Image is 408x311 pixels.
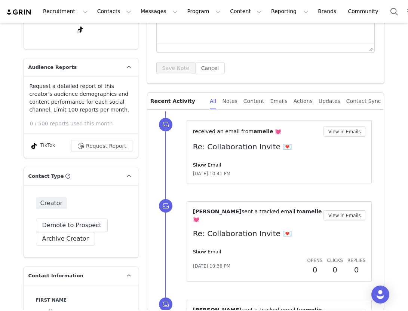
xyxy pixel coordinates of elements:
span: Replies [347,258,366,263]
span: [DATE] 10:38 PM [193,263,230,269]
body: Rich Text Area. Press ALT-0 for help. [6,6,211,14]
span: Contact Type [28,173,64,180]
span: [PERSON_NAME] [193,208,242,214]
button: Contacts [93,3,136,20]
p: Recent Activity [150,93,204,109]
div: Updates [319,93,340,110]
span: amelie 💓 [193,208,322,222]
p: Request a detailed report of this creator's audience demographics and content performance for eac... [30,82,132,114]
button: Archive Creator [36,232,95,246]
a: Brands [313,3,343,20]
p: Re: Collaboration Invite 💌 [193,228,366,239]
h2: 0 [327,264,343,275]
span: Opens [307,258,323,263]
div: Open Intercom Messenger [371,286,389,304]
p: Re: Collaboration Invite 💌 [193,141,366,152]
div: TikTok [30,141,55,150]
button: Cancel [195,62,225,74]
span: Audience Reports [28,64,77,71]
button: Search [386,3,402,20]
button: Reporting [267,3,313,20]
button: Demote to Prospect [36,219,108,232]
span: Creator [36,197,67,209]
span: sent a tracked email to [242,208,302,214]
span: Contact Information [28,272,83,280]
a: Show Email [193,249,221,254]
div: Press the Up and Down arrow keys to resize the editor. [366,43,374,52]
button: Messages [136,3,182,20]
span: [DATE] 10:41 PM [193,170,230,177]
span: received an email from [193,128,254,134]
button: Save Note [156,62,195,74]
img: grin logo [6,9,32,16]
div: Emails [270,93,288,110]
h2: 0 [307,264,323,275]
button: Content [226,3,266,20]
div: Content [243,93,264,110]
label: First Name [36,297,126,304]
h2: 0 [347,264,366,275]
div: Contact Sync [346,93,381,110]
a: Show Email [193,162,221,168]
button: View in Emails [323,210,366,220]
button: View in Emails [323,126,366,137]
div: Actions [294,93,313,110]
span: Clicks [327,258,343,263]
button: Recruitment [39,3,92,20]
p: 0 / 500 reports used this month [30,120,138,128]
a: Community [344,3,386,20]
button: Request Report [71,140,132,152]
div: Notes [222,93,237,110]
button: Program [182,3,225,20]
span: amelie 💓 [254,128,282,134]
div: All [210,93,216,110]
